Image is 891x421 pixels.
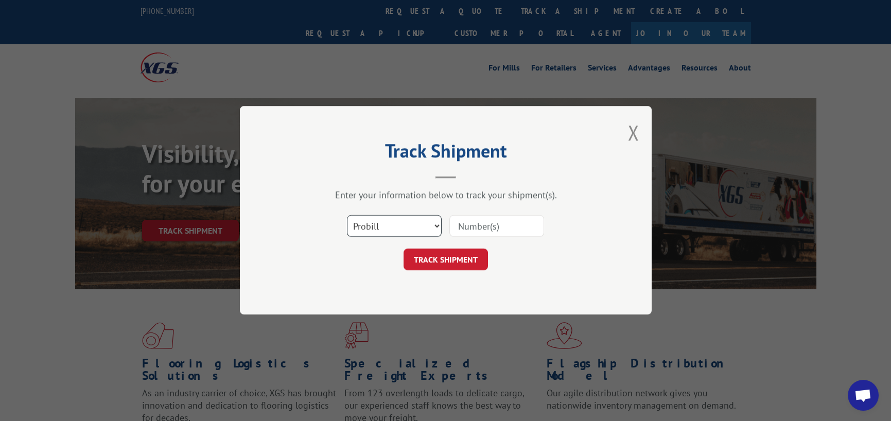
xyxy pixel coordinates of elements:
h2: Track Shipment [291,144,600,163]
div: Enter your information below to track your shipment(s). [291,189,600,201]
a: Open chat [848,380,879,411]
input: Number(s) [449,216,544,237]
button: Close modal [627,119,639,146]
button: TRACK SHIPMENT [404,249,488,271]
